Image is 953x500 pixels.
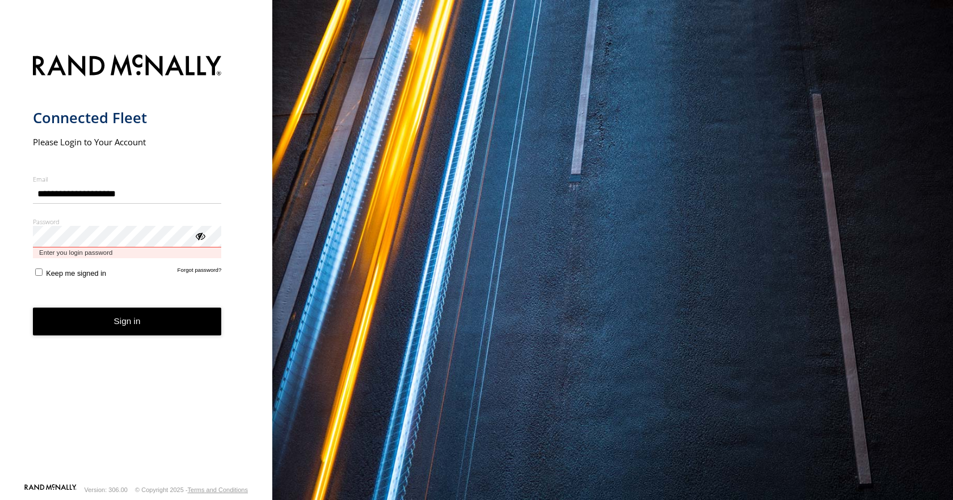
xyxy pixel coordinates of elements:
span: Enter you login password [33,247,222,258]
h1: Connected Fleet [33,108,222,127]
label: Email [33,175,222,183]
a: Visit our Website [24,484,77,495]
div: Version: 306.00 [85,486,128,493]
div: ViewPassword [194,230,205,241]
input: Keep me signed in [35,268,43,276]
span: Keep me signed in [46,269,106,278]
button: Sign in [33,308,222,335]
img: Rand McNally [33,52,222,81]
div: © Copyright 2025 - [135,486,248,493]
form: main [33,48,240,483]
a: Forgot password? [178,267,222,278]
h2: Please Login to Your Account [33,136,222,148]
a: Terms and Conditions [188,486,248,493]
label: Password [33,217,222,226]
